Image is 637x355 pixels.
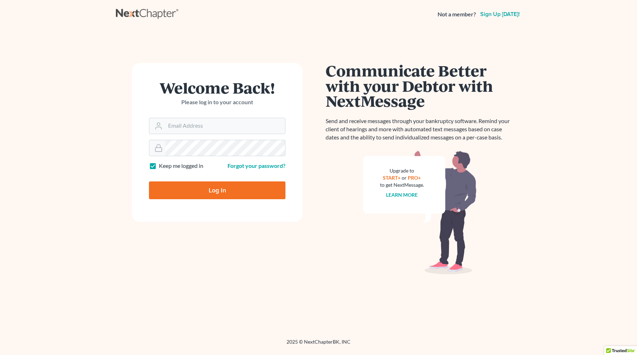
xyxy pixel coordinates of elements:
p: Send and receive messages through your bankruptcy software. Remind your client of hearings and mo... [326,117,514,142]
a: START+ [383,175,401,181]
strong: Not a member? [438,10,476,18]
h1: Welcome Back! [149,80,285,95]
span: or [402,175,407,181]
input: Email Address [165,118,285,134]
img: nextmessage_bg-59042aed3d76b12b5cd301f8e5b87938c9018125f34e5fa2b7a6b67550977c72.svg [363,150,477,275]
a: Forgot your password? [227,162,285,169]
input: Log In [149,181,285,199]
a: Learn more [386,192,418,198]
a: Sign up [DATE]! [479,11,521,17]
a: PRO+ [408,175,421,181]
h1: Communicate Better with your Debtor with NextMessage [326,63,514,108]
div: Upgrade to [380,167,424,174]
p: Please log in to your account [149,98,285,106]
div: to get NextMessage. [380,181,424,189]
div: 2025 © NextChapterBK, INC [116,338,521,351]
label: Keep me logged in [159,162,203,170]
